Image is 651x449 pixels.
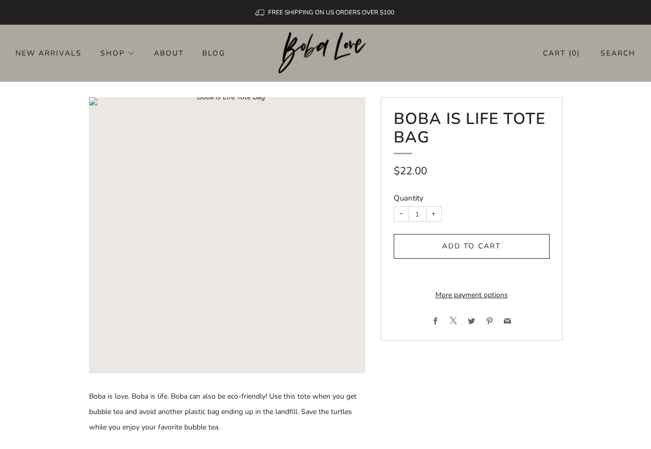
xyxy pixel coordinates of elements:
a: More payment options [394,288,550,303]
a: About [154,45,184,61]
p: Boba is love. Boba is life. Boba can also be eco-friendly! Use this tote when you get bubble tea ... [89,389,365,435]
label: Quantity [394,193,424,203]
a: New Arrivals [15,45,82,61]
span: FREE SHIPPING ON US ORDERS OVER $100 [268,8,394,16]
button: Increase item quantity by one [427,207,441,221]
a: Boba Love [278,32,373,75]
h1: Boba is Life Tote Bag [394,110,550,154]
button: Reduce item quantity by one [394,207,409,221]
button: Add to cart [394,234,550,259]
a: Loading image: Boba is Life Tote Bag [89,97,365,373]
a: Blog [202,45,225,61]
span: $22.00 [394,164,427,178]
a: Cart [543,45,580,62]
items-count: 0 [572,48,577,58]
span: Add to cart [442,241,501,251]
a: Shop [100,45,135,61]
a: Search [601,45,636,62]
img: Boba Love [278,32,373,74]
